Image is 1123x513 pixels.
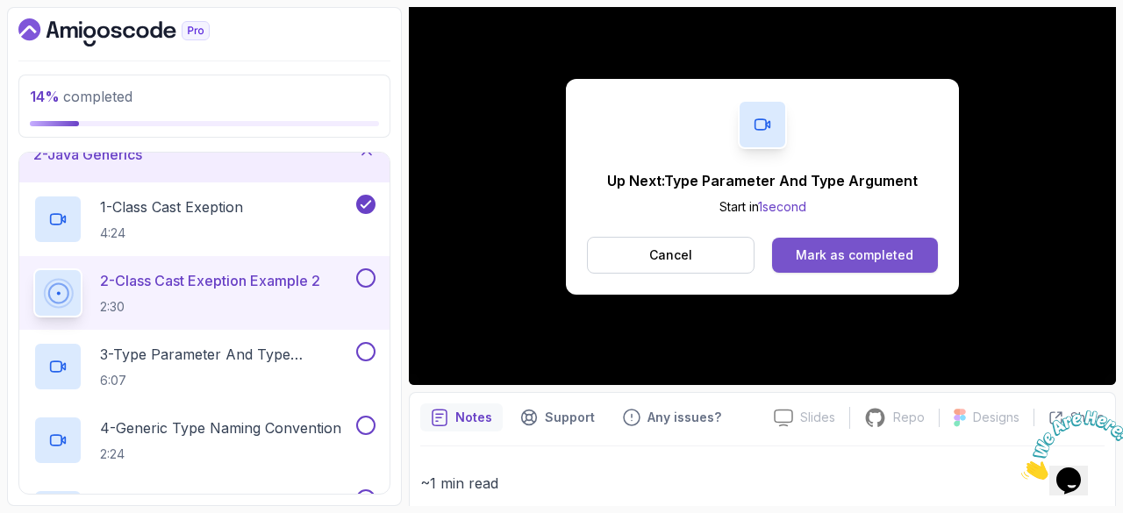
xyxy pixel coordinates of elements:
button: 2-Class Cast Exeption Example 22:30 [33,268,376,317]
button: 3-Type Parameter And Type Argument6:07 [33,342,376,391]
button: Cancel [587,237,755,274]
button: Feedback button [612,403,732,431]
p: 5 - Generic And Classes [100,491,252,512]
h3: 2 - Java Generics [33,144,142,165]
img: Chat attention grabber [7,7,116,76]
button: notes button [420,403,503,431]
p: 4:24 [100,224,243,242]
span: 1 second [758,199,806,214]
p: Slides [800,409,835,426]
p: Designs [973,409,1019,426]
p: 4 - Generic Type Naming Convention [100,417,341,438]
p: 2 - Class Cast Exeption Example 2 [100,270,320,291]
p: 1 - Class Cast Exeption [100,196,243,217]
p: Repo [893,409,925,426]
p: 2:24 [100,445,341,463]
span: completed [30,88,132,105]
p: Start in [607,198,918,216]
button: Support button [510,403,605,431]
button: 1-Class Cast Exeption4:24 [33,195,376,244]
iframe: chat widget [1014,403,1123,487]
button: 2-Java Generics [19,126,390,182]
p: Up Next: Type Parameter And Type Argument [607,170,918,191]
p: Cancel [649,246,692,264]
p: ~1 min read [420,471,1105,495]
span: 14 % [30,88,60,105]
p: 6:07 [100,372,353,389]
p: Support [545,409,595,426]
p: 2:30 [100,298,320,316]
p: Any issues? [647,409,721,426]
button: Mark as completed [772,238,938,273]
div: Mark as completed [796,246,913,264]
button: 4-Generic Type Naming Convention2:24 [33,416,376,465]
p: Notes [455,409,492,426]
a: Dashboard [18,18,250,46]
p: 3 - Type Parameter And Type Argument [100,344,353,365]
